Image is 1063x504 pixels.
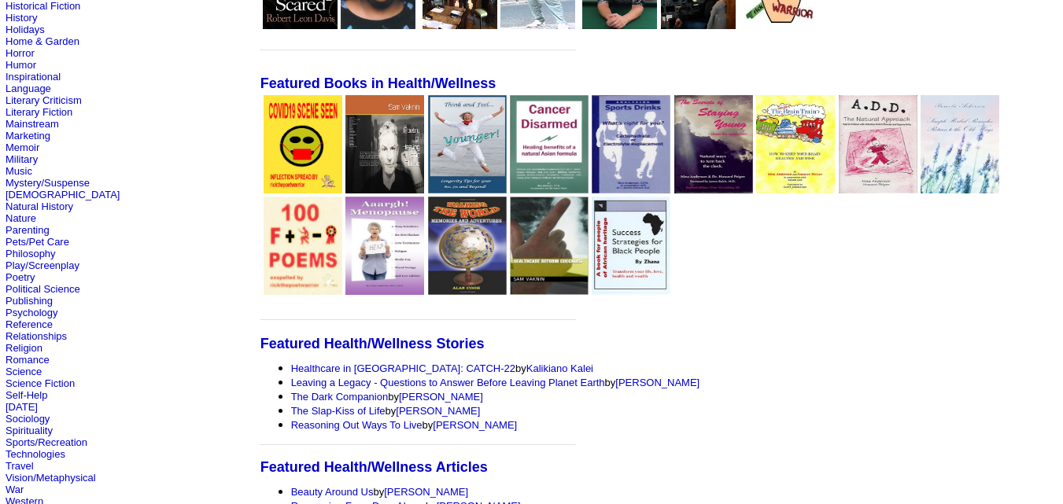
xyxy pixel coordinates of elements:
[743,18,818,31] a: RickthePoetWarrior
[399,391,483,403] a: [PERSON_NAME]
[756,182,835,196] a: The Smart Brain Train
[345,284,424,297] a: Aaargh! Menopause
[510,284,589,297] a: FREE DOWNLOAD Healthcare Reform Checklist
[6,59,36,71] a: Humor
[6,165,32,177] a: Music
[291,391,389,403] a: The Dark Companion
[260,459,488,475] font: Featured Health/Wellness Articles
[423,18,497,31] a: Dr. Patrick ODougherty
[6,47,35,59] a: Horror
[6,259,79,271] a: Play/Screenplay
[6,484,24,495] a: War
[6,318,53,330] a: Reference
[291,362,515,374] a: Healthcare in [GEOGRAPHIC_DATA]: CATCH-22
[6,271,35,283] a: Poetry
[291,405,481,417] font: by
[6,12,37,24] a: History
[6,436,87,448] a: Sports/Recreation
[291,391,483,403] font: by
[6,460,34,472] a: Travel
[6,212,36,224] a: Nature
[592,284,670,297] a: Success Strategies for Black People
[6,307,57,318] a: Psychology
[592,182,670,196] a: Analyzing Sports Drinks
[510,95,589,193] img: 13843.jpg
[260,75,496,91] font: Featured Books in Health/Wellness
[428,197,507,295] img: 15979.jpg
[6,366,42,377] a: Science
[291,486,374,498] a: Beauty Around Us
[263,18,338,31] a: Robert Davis
[6,224,50,236] a: Parenting
[500,18,575,31] a: Alan Cook
[428,182,507,196] a: Think and Feel Younger
[526,362,593,374] a: Kalikiano Kalei
[291,419,423,431] a: Reasoning Out Ways To Live
[582,18,657,31] a: Pamela Ackerson
[839,95,917,193] img: 13842.jpg
[260,337,485,351] a: Featured Health/Wellness Stories
[260,77,496,90] a: Featured Books in Health/Wellness
[428,95,507,193] img: 69056.jpg
[291,405,386,417] a: The Slap-Kiss of Life
[592,95,670,193] img: 16154.jpg
[6,448,65,460] a: Technologies
[6,401,38,413] a: [DATE]
[510,182,589,196] a: Cancer Disarmed
[615,377,699,388] a: [PERSON_NAME]
[674,182,753,196] a: The Secrets of Staying Young
[345,95,424,193] img: 79396.jpg
[6,189,120,200] a: [DEMOGRAPHIC_DATA]
[6,330,67,342] a: Relationships
[6,153,38,165] a: Military
[921,182,999,196] a: Simple Herbal Remedies: Return to the Olde Ways
[6,200,73,212] a: Natural History
[6,177,90,189] a: Mystery/Suspense
[6,35,79,47] a: Home & Garden
[433,419,517,431] a: [PERSON_NAME]
[839,182,917,196] a: ADD, The Natural Approach
[264,95,342,193] img: 78428.jpg
[6,106,72,118] a: Literary Fiction
[345,182,424,196] a: Poetry of Healing and Abuse
[661,18,736,31] a: Nina Anderson
[6,425,53,436] a: Spirituality
[6,248,56,259] a: Philosophy
[510,197,589,295] img: 33934.jpg
[921,95,999,193] img: 16641.jpg
[6,472,96,484] a: Vision/Metaphysical
[291,362,593,374] font: by
[6,130,50,142] a: Marketing
[264,197,342,295] img: 78431.jpg
[291,419,518,431] font: by
[428,284,507,297] a: Walking the World: Memories and Adventures
[291,377,605,388] a: Leaving a Legacy - Questions to Answer Before Leaving Planet Earth
[264,284,342,297] a: One Hundred Fart Poems v14
[6,24,45,35] a: Holidays
[6,295,53,307] a: Publishing
[6,142,39,153] a: Memoir
[291,377,700,388] font: by
[6,83,51,94] a: Language
[6,377,75,389] a: Science Fiction
[264,182,342,196] a: COVID19 SCENE Seen v2
[6,354,50,366] a: Romance
[345,197,424,295] img: 74960.jpg
[6,118,59,130] a: Mainstream
[6,283,80,295] a: Political Science
[592,197,670,295] img: 14970.jpg
[291,486,468,498] font: by
[6,94,82,106] a: Literary Criticism
[6,342,42,354] a: Religion
[6,71,61,83] a: Inspirational
[6,236,69,248] a: Pets/Pet Care
[6,389,47,401] a: Self-Help
[6,413,50,425] a: Sociology
[674,95,753,193] img: 34307.jpg
[396,405,480,417] a: [PERSON_NAME]
[260,461,488,474] a: Featured Health/Wellness Articles
[341,18,415,31] a: Zhana Books
[384,486,468,498] a: [PERSON_NAME]
[260,336,485,351] font: Featured Health/Wellness Stories
[756,95,835,193] img: 24481.jpg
